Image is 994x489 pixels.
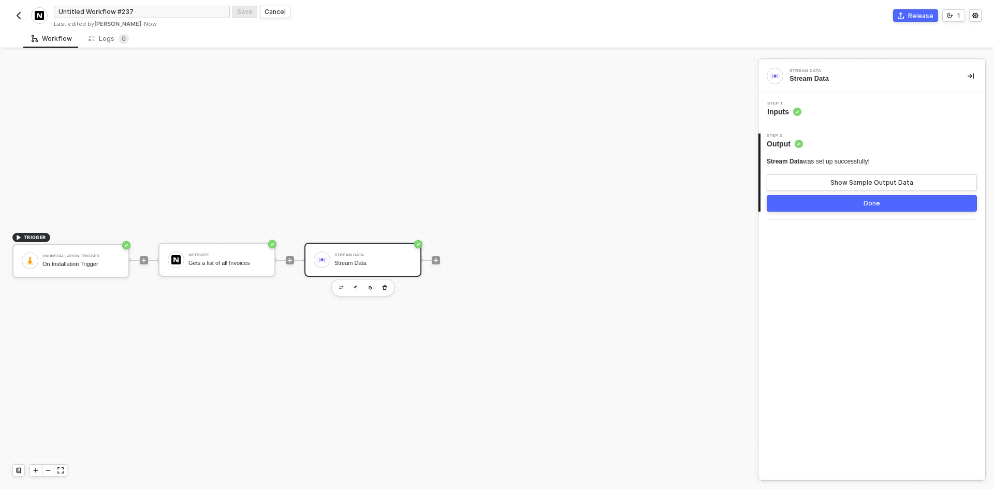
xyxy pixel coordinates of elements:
[24,233,46,242] span: TRIGGER
[364,281,376,294] button: copy-block
[141,257,147,263] span: icon-play
[898,12,904,19] span: icon-commerce
[947,12,953,19] span: icon-versioning
[767,134,803,138] span: Step 2
[45,467,51,473] span: icon-minus
[830,179,913,187] div: Show Sample Output Data
[54,20,496,28] div: Last edited by - Now
[268,240,276,248] span: icon-success-page
[767,158,803,165] span: Stream Data
[790,74,951,83] div: Stream Data
[35,11,43,20] img: integration-icon
[317,255,327,264] img: icon
[767,157,870,166] div: was set up successfully!
[188,253,266,257] div: NetSuite
[334,253,412,257] div: Stream Data
[12,9,25,22] button: back
[908,11,933,20] div: Release
[14,11,23,20] img: back
[335,281,347,294] button: edit-cred
[54,6,230,18] input: Please enter a title
[171,255,181,264] img: icon
[42,254,120,258] div: On Installation Trigger
[265,7,286,16] div: Cancel
[42,261,120,268] div: On Installation Trigger
[767,101,801,106] span: Step 1
[368,286,372,290] img: copy-block
[349,281,362,294] button: edit-cred
[89,34,129,44] div: Logs
[957,11,960,20] div: 1
[767,195,977,212] button: Done
[972,12,978,19] span: icon-settings
[758,101,985,117] div: Step 1Inputs
[33,467,39,473] span: icon-play
[414,240,422,248] span: icon-success-page
[119,34,129,44] sup: 0
[260,6,290,18] button: Cancel
[758,134,985,212] div: Step 2Output Stream Datawas set up successfully!Show Sample Output DataDone
[893,9,938,22] button: Release
[25,256,35,265] img: icon
[767,174,977,191] button: Show Sample Output Data
[334,260,412,266] div: Stream Data
[188,260,266,266] div: Gets a list of all Invoices
[232,6,257,18] button: Save
[433,257,439,263] span: icon-play
[339,286,343,289] img: edit-cred
[16,234,22,241] span: icon-play
[354,285,358,290] img: edit-cred
[287,257,293,263] span: icon-play
[864,199,880,208] div: Done
[767,107,801,117] span: Inputs
[57,467,64,473] span: icon-expand
[32,35,72,43] div: Workflow
[770,71,780,81] img: integration-icon
[790,69,945,73] div: Stream Data
[968,73,974,79] span: icon-collapse-right
[942,9,965,22] button: 1
[122,241,130,249] span: icon-success-page
[767,139,803,149] span: Output
[94,20,141,27] span: [PERSON_NAME]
